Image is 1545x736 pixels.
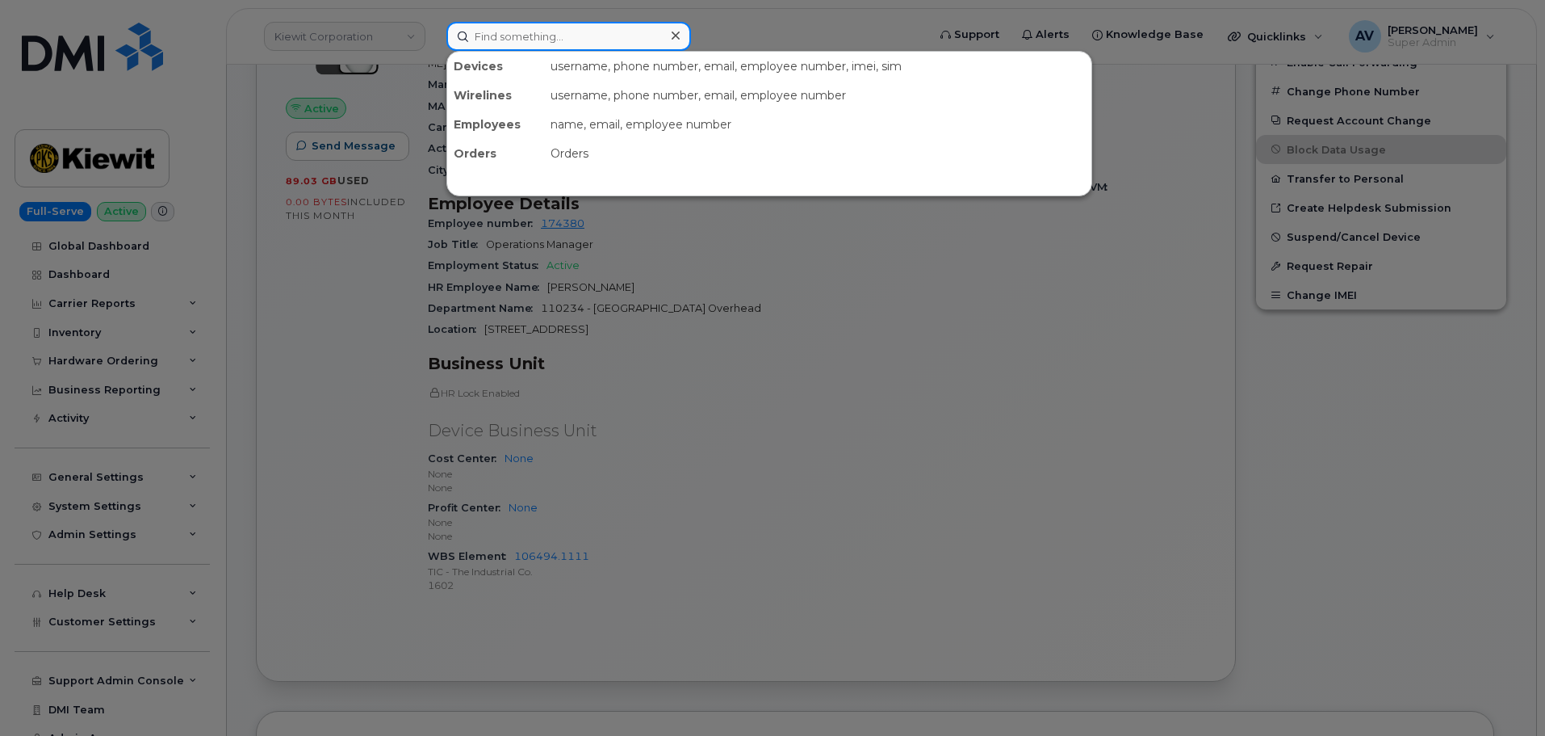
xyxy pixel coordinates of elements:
div: name, email, employee number [544,110,1091,139]
div: Orders [447,139,544,168]
div: Wirelines [447,81,544,110]
div: Devices [447,52,544,81]
iframe: Messenger Launcher [1475,666,1533,724]
div: Employees [447,110,544,139]
div: username, phone number, email, employee number [544,81,1091,110]
input: Find something... [446,22,691,51]
div: username, phone number, email, employee number, imei, sim [544,52,1091,81]
div: Orders [544,139,1091,168]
